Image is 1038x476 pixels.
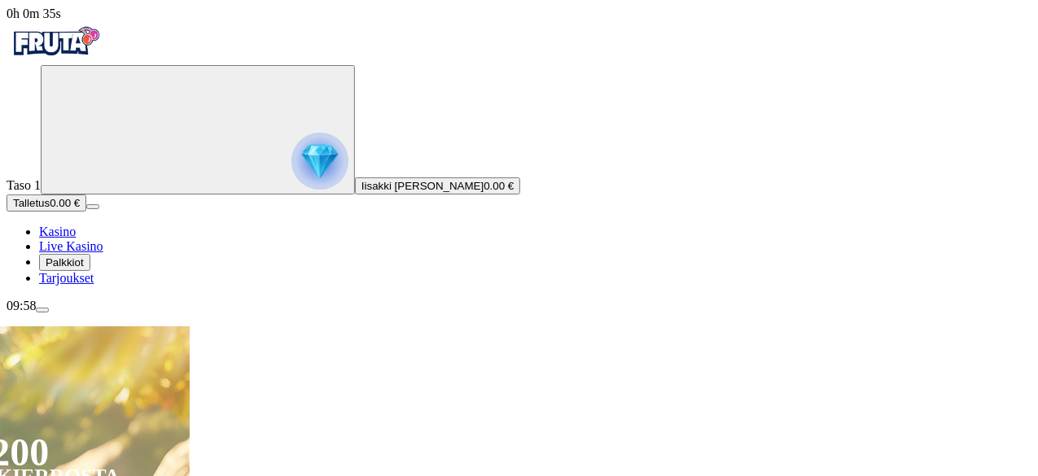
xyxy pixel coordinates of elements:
span: Talletus [13,197,50,209]
a: poker-chip iconLive Kasino [39,239,103,253]
button: menu [36,308,49,312]
span: 0.00 € [50,197,80,209]
button: reward iconPalkkiot [39,254,90,271]
span: Iisakki [PERSON_NAME] [361,180,484,192]
img: reward progress [291,133,348,190]
button: reward progress [41,65,355,194]
a: diamond iconKasino [39,225,76,238]
span: user session time [7,7,61,20]
span: Palkkiot [46,256,84,269]
a: Fruta [7,50,104,64]
a: gift-inverted iconTarjoukset [39,271,94,285]
img: Fruta [7,21,104,62]
button: menu [86,204,99,209]
button: Talletusplus icon0.00 € [7,194,86,212]
span: 0.00 € [484,180,514,192]
span: Kasino [39,225,76,238]
button: Iisakki [PERSON_NAME]0.00 € [355,177,520,194]
span: Live Kasino [39,239,103,253]
span: Taso 1 [7,178,41,192]
nav: Primary [7,21,1031,286]
span: Tarjoukset [39,271,94,285]
span: 09:58 [7,299,36,312]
